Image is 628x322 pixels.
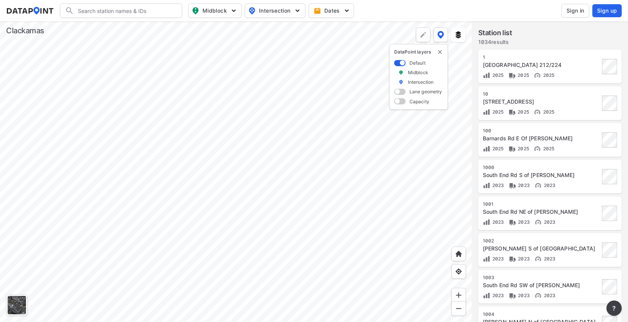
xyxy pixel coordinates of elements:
[455,31,462,39] img: layers.ee07997e.svg
[534,292,542,299] img: Vehicle speed
[416,28,431,42] div: Polygon tool
[452,288,466,302] div: Zoom in
[452,247,466,261] div: Home
[516,256,530,262] span: 2023
[455,291,463,299] img: ZvzfEJKXnyWIrJytrsY285QMwk63cM6Drc+sIAAAAASUVORK5CYII=
[542,293,556,298] span: 2023
[542,256,556,262] span: 2023
[314,7,321,15] img: calendar-gold.39a51dde.svg
[534,108,541,116] img: Vehicle speed
[509,182,516,189] img: Vehicle class
[490,182,504,188] span: 2023
[478,28,512,38] label: Station list
[483,128,600,134] div: 100
[192,6,237,15] span: Midblock
[516,219,530,225] span: 2023
[534,72,541,79] img: Vehicle speed
[483,275,600,281] div: 1003
[516,72,529,78] span: 2025
[542,182,556,188] span: 2023
[509,255,516,263] img: Vehicle class
[437,49,443,55] img: close-external-leyer.3061a1c7.svg
[490,72,504,78] span: 2025
[437,31,444,39] img: data-point-layers.37681fc9.svg
[607,301,622,316] button: more
[562,4,589,18] button: Sign in
[455,250,463,258] img: +XpAUvaXAN7GudzAAAAAElFTkSuQmCC
[6,7,54,15] img: dataPointLogo.9353c09d.svg
[483,255,490,263] img: Volume count
[188,3,242,18] button: Midblock
[294,7,301,15] img: 5YPKRKmlfpI5mqlR8AD95paCi+0kK1fRFDJSaMmawlwaeJcJwk9O2fotCW5ve9gAAAAASUVORK5CYII=
[508,72,516,79] img: Vehicle class
[508,145,516,153] img: Vehicle class
[409,60,426,66] label: Default
[483,201,600,207] div: 1001
[483,182,490,189] img: Volume count
[434,28,448,42] button: DataPoint layers
[437,49,443,55] button: delete
[509,218,516,226] img: Vehicle class
[591,4,622,17] a: Sign up
[74,5,177,17] input: Search
[452,301,466,316] div: Zoom out
[483,238,600,244] div: 1002
[409,88,442,95] label: Lane geometry
[490,293,504,298] span: 2023
[516,109,529,115] span: 2025
[315,7,349,15] span: Dates
[6,294,28,316] div: Toggle basemap
[483,281,600,289] div: South End Rd SW of Parrish Rd
[611,304,617,313] span: ?
[408,69,428,76] label: Midblock
[483,171,600,179] div: South End Rd S of Partlow Rd
[248,6,301,15] span: Intersection
[483,98,600,106] div: 132nd Ave S Of Sunnyside
[534,182,542,189] img: Vehicle speed
[508,108,516,116] img: Vehicle class
[542,219,556,225] span: 2023
[483,145,490,153] img: Volume count
[541,109,555,115] span: 2025
[455,268,463,275] img: zeq5HYn9AnE9l6UmnFLPAAAAAElFTkSuQmCC
[483,164,600,171] div: 1000
[191,6,200,15] img: map_pin_mid.602f9df1.svg
[597,7,617,15] span: Sign up
[478,38,512,46] label: 1034 results
[483,218,490,226] img: Volume count
[398,79,404,85] img: marker_Intersection.6861001b.svg
[483,135,600,142] div: Barnards Rd E Of Barlow
[516,182,530,188] span: 2023
[541,72,555,78] span: 2025
[516,146,529,151] span: 2025
[483,311,600,317] div: 1004
[248,6,257,15] img: map_pin_int.54838e6b.svg
[483,54,600,60] div: 1
[309,3,354,18] button: Dates
[534,145,541,153] img: Vehicle speed
[490,219,504,225] span: 2023
[483,292,490,299] img: Volume count
[483,72,490,79] img: Volume count
[408,79,434,85] label: Intersection
[419,31,427,39] img: +Dz8AAAAASUVORK5CYII=
[592,4,622,17] button: Sign up
[566,7,584,15] span: Sign in
[409,98,429,105] label: Capacity
[541,146,555,151] span: 2025
[483,61,600,69] div: 102nd Ave N Of Hwy 212/224
[490,146,504,151] span: 2025
[516,293,530,298] span: 2023
[483,108,490,116] img: Volume count
[343,7,351,15] img: 5YPKRKmlfpI5mqlR8AD95paCi+0kK1fRFDJSaMmawlwaeJcJwk9O2fotCW5ve9gAAAAASUVORK5CYII=
[230,7,238,15] img: 5YPKRKmlfpI5mqlR8AD95paCi+0kK1fRFDJSaMmawlwaeJcJwk9O2fotCW5ve9gAAAAASUVORK5CYII=
[394,49,443,55] p: DataPoint layers
[490,256,504,262] span: 2023
[534,255,542,263] img: Vehicle speed
[483,245,600,252] div: Partlow Rd S of South End Rd
[245,3,306,18] button: Intersection
[451,28,466,42] button: External layers
[452,264,466,279] div: View my location
[560,4,591,18] a: Sign in
[490,109,504,115] span: 2025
